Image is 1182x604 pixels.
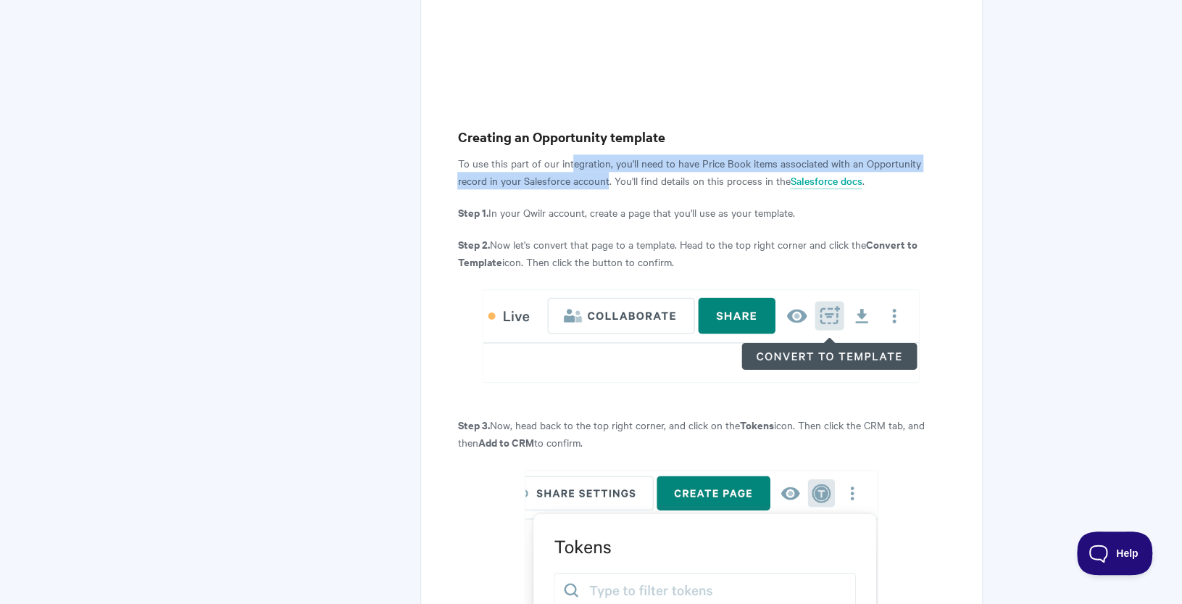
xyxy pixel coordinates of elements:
[457,204,945,221] p: In your Qwilr account, create a page that you'll use as your template.
[790,173,862,189] a: Salesforce docs
[457,236,489,252] strong: Step 2.
[457,417,489,432] strong: Step 3.
[457,416,945,451] p: Now, head back to the top right corner, and click on the icon. Then click the CRM tab, and then t...
[478,434,533,450] strong: Add to CRM
[1077,531,1153,575] iframe: Toggle Customer Support
[457,154,945,189] p: To use this part of our integration, you'll need to have Price Book items associated with an Oppo...
[457,204,488,220] strong: Step 1.
[457,127,945,147] h3: Creating an Opportunity template
[457,236,945,270] p: Now let's convert that page to a template. Head to the top right corner and click the icon. Then ...
[739,417,773,432] strong: Tokens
